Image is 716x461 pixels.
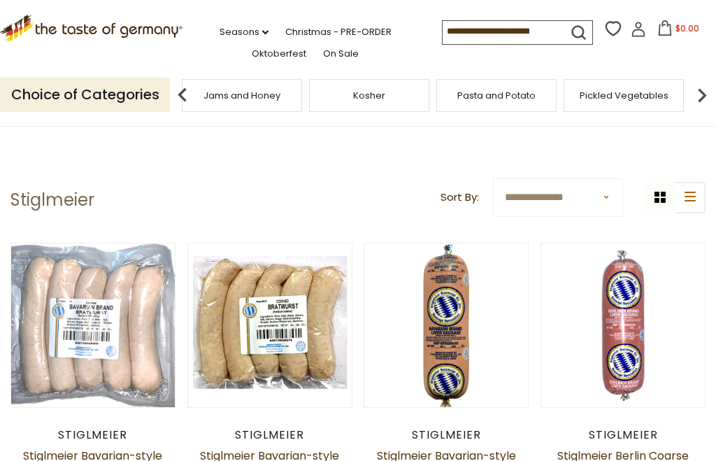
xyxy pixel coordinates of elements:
a: Oktoberfest [252,46,306,62]
span: $0.00 [675,22,699,34]
a: Christmas - PRE-ORDER [285,24,392,40]
div: Stiglmeier [10,428,176,442]
h1: Stiglmeier [10,190,94,211]
img: previous arrow [169,81,196,109]
img: Stiglmeier [188,243,352,407]
a: Pickled Vegetables [580,90,668,101]
label: Sort By: [441,189,479,206]
a: Pasta and Potato [457,90,536,101]
a: On Sale [323,46,359,62]
button: $0.00 [649,20,708,41]
div: Stiglmeier [187,428,352,442]
img: next arrow [688,81,716,109]
a: Seasons [220,24,268,40]
img: Stiglmeier [541,243,705,407]
img: Stiglmeier [11,243,175,407]
a: Kosher [353,90,385,101]
div: Stiglmeier [364,428,529,442]
div: Stiglmeier [540,428,706,442]
a: Jams and Honey [203,90,280,101]
img: Stiglmeier [364,243,528,407]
